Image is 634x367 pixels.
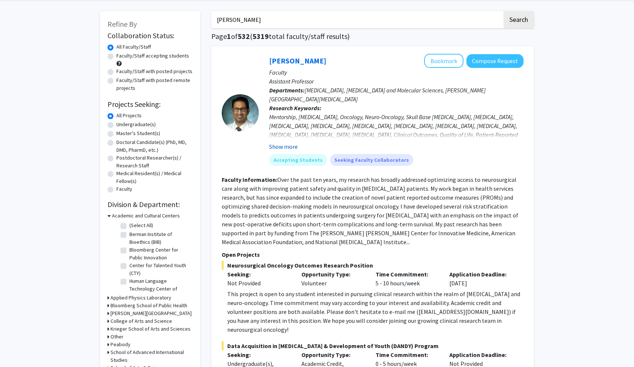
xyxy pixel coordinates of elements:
span: 1 [227,32,231,41]
label: All Faculty/Staff [116,43,151,51]
label: Center for Talented Youth (CTY) [129,262,191,277]
a: [PERSON_NAME] [269,56,326,65]
p: Opportunity Type: [301,350,364,359]
button: Search [503,11,534,28]
label: Medical Resident(s) / Medical Fellow(s) [116,170,193,185]
h1: Page of ( total faculty/staff results) [211,32,534,41]
p: Seeking: [227,270,290,279]
div: [DATE] [444,270,518,288]
label: Faculty/Staff with posted remote projects [116,76,193,92]
div: Volunteer [296,270,370,288]
h3: School of Advanced International Studies [110,348,193,364]
label: Berman Institute of Bioethics (BIB) [129,230,191,246]
label: (Select All) [129,222,153,229]
input: Search Keywords [211,11,502,28]
label: Undergraduate(s) [116,121,156,128]
span: 532 [238,32,250,41]
button: Show more [269,142,298,151]
label: Human Language Technology Center of Excellence (HLTCOE) [129,277,191,301]
h3: Academic and Cultural Centers [112,212,180,220]
button: Add Raj Mukherjee to Bookmarks [424,54,463,68]
span: Refine By [108,19,137,29]
h3: College of Arts and Science [110,317,172,325]
h3: Applied Physics Laboratory [110,294,171,302]
h3: Krieger School of Arts and Sciences [110,325,191,333]
b: Research Keywords: [269,104,321,112]
div: This project is open to any student interested in pursuing clinical research within the realm of ... [227,289,524,334]
div: Mentorship, [MEDICAL_DATA], Oncology, Neuro-Oncology, Skull Base [MEDICAL_DATA], [MEDICAL_DATA], ... [269,112,524,166]
div: 5 - 10 hours/week [370,270,444,288]
p: Opportunity Type: [301,270,364,279]
b: Departments: [269,86,305,94]
span: 5319 [252,32,269,41]
h3: Other [110,333,123,341]
mat-chip: Accepting Students [269,154,327,166]
h2: Division & Department: [108,200,193,209]
p: Faculty [269,68,524,77]
b: Faculty Information: [222,176,277,183]
label: Doctoral Candidate(s) (PhD, MD, DMD, PharmD, etc.) [116,138,193,154]
p: Application Deadline: [449,270,512,279]
h3: Bloomberg School of Public Health [110,302,187,309]
p: Time Commitment: [376,270,439,279]
button: Compose Request to Raj Mukherjee [466,54,524,68]
label: Master's Student(s) [116,130,160,137]
span: [MEDICAL_DATA], [MEDICAL_DATA] and Molecular Sciences, [PERSON_NAME][GEOGRAPHIC_DATA][MEDICAL_DATA] [269,86,486,103]
label: All Projects [116,112,142,119]
p: Seeking: [227,350,290,359]
label: Postdoctoral Researcher(s) / Research Staff [116,154,193,170]
mat-chip: Seeking Faculty Collaborators [330,154,413,166]
span: Neurosurgical Oncology Outcomes Research Position [222,261,524,270]
p: Open Projects [222,250,524,259]
span: Data Acquisition in [MEDICAL_DATA] & Development of Youth (DANDY) Program [222,341,524,350]
p: Time Commitment: [376,350,439,359]
label: Faculty [116,185,132,193]
iframe: Chat [6,334,32,361]
div: Not Provided [227,279,290,288]
label: Faculty/Staff with posted projects [116,68,192,75]
fg-read-more: Over the past ten years, my research has broadly addressed optimizing access to neurosurgical car... [222,176,518,246]
p: Assistant Professor [269,77,524,86]
h2: Projects Seeking: [108,100,193,109]
h3: Peabody [110,341,131,348]
label: Faculty/Staff accepting students [116,52,189,60]
h3: [PERSON_NAME][GEOGRAPHIC_DATA] [110,309,192,317]
p: Application Deadline: [449,350,512,359]
h2: Collaboration Status: [108,31,193,40]
label: Bloomberg Center for Public Innovation [129,246,191,262]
